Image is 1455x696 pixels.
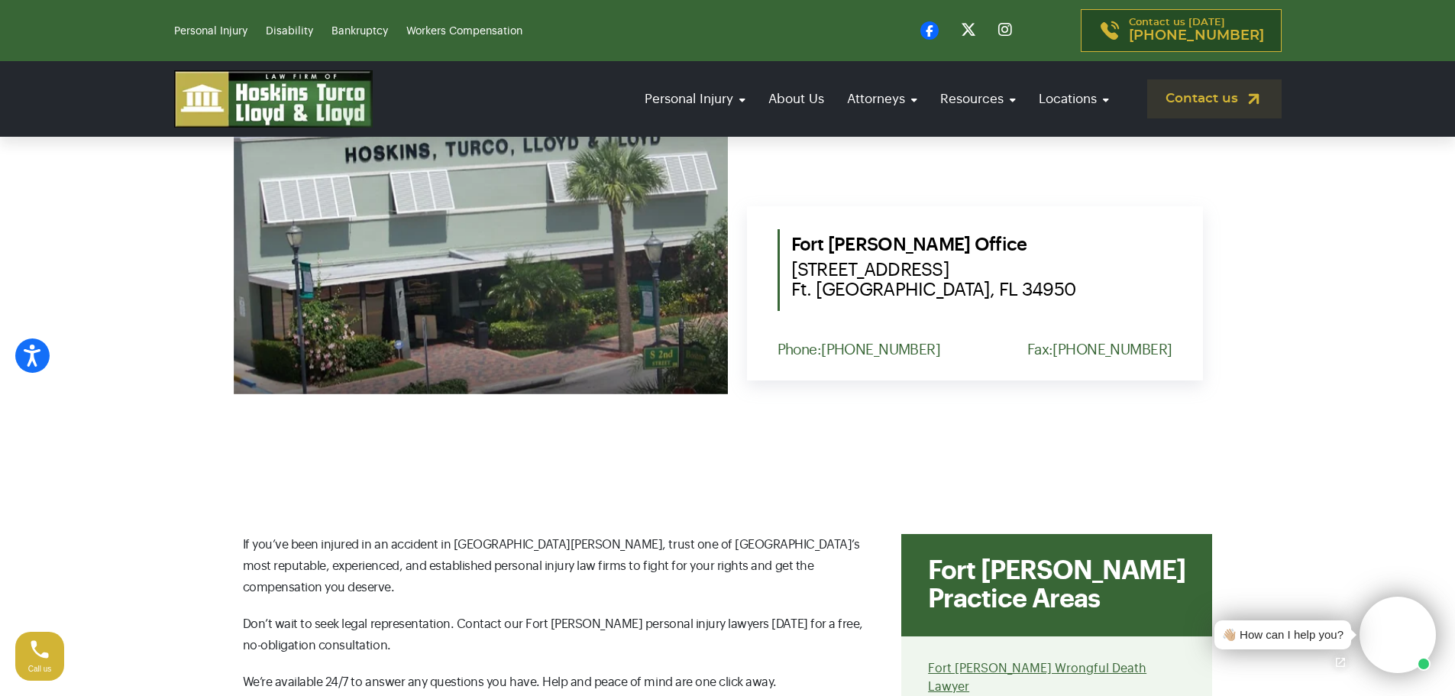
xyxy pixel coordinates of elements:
a: Contact us [DATE][PHONE_NUMBER] [1081,9,1282,52]
a: Personal Injury [174,26,247,37]
a: Personal Injury [637,77,753,121]
a: Contact us [1147,79,1282,118]
a: Disability [266,26,313,37]
a: Workers Compensation [406,26,522,37]
a: [PHONE_NUMBER] [1052,342,1172,357]
h5: Fort [PERSON_NAME] Office [791,229,1172,299]
span: Call us [28,665,52,673]
span: [PHONE_NUMBER] [1129,28,1264,44]
div: 👋🏼 How can I help you? [1222,626,1343,644]
span: If you’ve been injured in an accident in [GEOGRAPHIC_DATA][PERSON_NAME], trust one of [GEOGRAPHIC... [243,539,860,594]
a: About Us [761,77,832,121]
span: [STREET_ADDRESS] Ft. [GEOGRAPHIC_DATA], FL 34950 [791,260,1172,299]
span: We’re available 24/7 to answer any questions you have. Help and peace of mind are one click away. [243,676,777,688]
a: [PHONE_NUMBER] [821,342,940,357]
a: Attorneys [839,77,925,121]
a: Open chat [1324,646,1356,678]
a: Resources [933,77,1023,121]
p: Phone: [778,342,941,358]
a: Fort [PERSON_NAME] Wrongful Death Lawyer [928,662,1146,693]
img: logo [174,70,373,128]
span: Don’t wait to seek legal representation. Contact our Fort [PERSON_NAME] personal injury lawyers [... [243,618,863,652]
p: Contact us [DATE] [1129,18,1264,44]
a: Locations [1031,77,1117,121]
div: Fort [PERSON_NAME] Practice Areas [901,534,1212,636]
p: Fax: [1027,342,1172,358]
img: Ft Pierce Office [234,9,728,394]
a: Bankruptcy [331,26,388,37]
